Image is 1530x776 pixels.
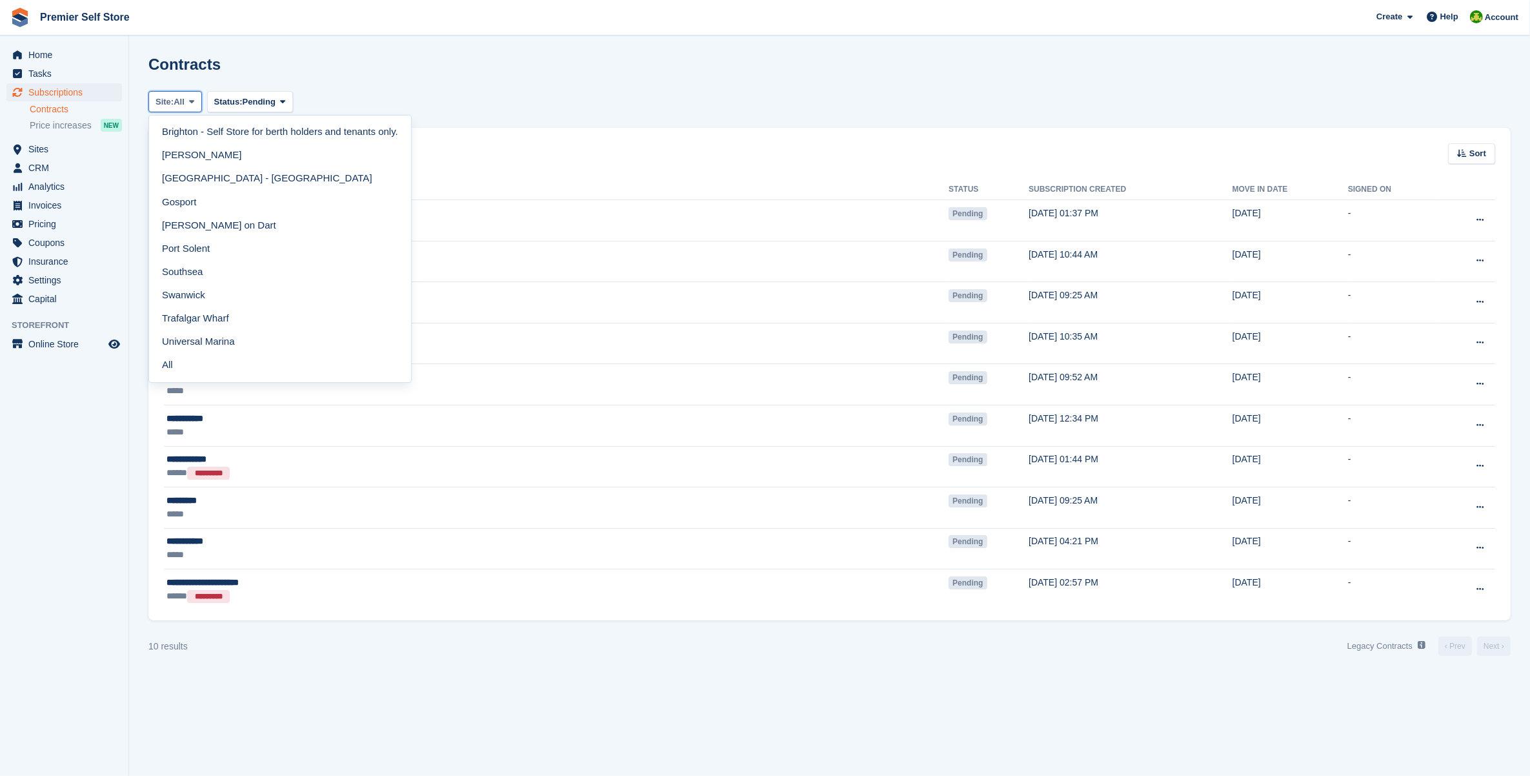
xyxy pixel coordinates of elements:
[1348,200,1439,241] td: -
[28,234,106,252] span: Coupons
[154,121,406,144] a: Brighton - Self Store for berth holders and tenants only.
[6,215,122,233] a: menu
[154,283,406,307] a: Swanwick
[101,119,122,132] div: NEW
[154,167,406,190] a: [GEOGRAPHIC_DATA] - [GEOGRAPHIC_DATA]
[28,46,106,64] span: Home
[1470,10,1483,23] img: Millie Walcroft
[243,96,276,108] span: Pending
[949,371,987,384] span: Pending
[6,140,122,158] a: menu
[154,214,406,237] a: [PERSON_NAME] on Dart
[154,144,406,167] a: [PERSON_NAME]
[6,271,122,289] a: menu
[156,96,174,108] span: Site:
[1418,641,1425,649] img: icon-info-grey-7440780725fd019a000dd9b08b2336e03edf1995a4989e88bcd33f0948082b44.svg
[949,331,987,343] span: Pending
[949,289,987,302] span: Pending
[1029,323,1233,364] td: [DATE] 10:35 AM
[6,159,122,177] a: menu
[10,8,30,27] img: stora-icon-8386f47178a22dfd0bd8f6a31ec36ba5ce8667c1dd55bd0f319d3a0aa187defe.svg
[1029,282,1233,323] td: [DATE] 09:25 AM
[6,196,122,214] a: menu
[6,83,122,101] a: menu
[148,91,202,112] button: Site: All
[164,179,949,200] th: Customer
[28,65,106,83] span: Tasks
[1233,487,1348,529] td: [DATE]
[6,234,122,252] a: menu
[6,290,122,308] a: menu
[949,577,987,589] span: Pending
[154,190,406,214] a: Gosport
[6,252,122,271] a: menu
[154,330,406,353] a: Universal Marina
[214,96,243,108] span: Status:
[1438,637,1472,656] a: Previous
[1348,323,1439,364] td: -
[949,495,987,507] span: Pending
[1029,446,1233,487] td: [DATE] 01:44 PM
[28,140,106,158] span: Sites
[1342,636,1513,657] nav: Page
[949,179,1029,200] th: Status
[12,319,128,332] span: Storefront
[1440,10,1458,23] span: Help
[949,413,987,425] span: Pending
[1347,640,1413,653] p: Legacy Contracts
[1233,528,1348,569] td: [DATE]
[35,6,135,28] a: Premier Self Store
[148,640,188,653] div: 10 results
[207,91,293,112] button: Status: Pending
[1233,446,1348,487] td: [DATE]
[1233,323,1348,364] td: [DATE]
[154,307,406,330] a: Trafalgar Wharf
[1029,528,1233,569] td: [DATE] 04:21 PM
[1233,364,1348,405] td: [DATE]
[1029,364,1233,405] td: [DATE] 09:52 AM
[174,96,185,108] span: All
[1348,446,1439,487] td: -
[28,215,106,233] span: Pricing
[1233,405,1348,447] td: [DATE]
[949,453,987,466] span: Pending
[1233,282,1348,323] td: [DATE]
[949,207,987,220] span: Pending
[28,196,106,214] span: Invoices
[28,83,106,101] span: Subscriptions
[1233,241,1348,282] td: [DATE]
[28,335,106,353] span: Online Store
[1342,636,1431,657] a: Legacy Contracts
[28,252,106,271] span: Insurance
[1233,569,1348,610] td: [DATE]
[1348,364,1439,405] td: -
[1348,487,1439,529] td: -
[1348,241,1439,282] td: -
[28,271,106,289] span: Settings
[28,159,106,177] span: CRM
[1477,637,1511,656] a: Next
[30,119,92,132] span: Price increases
[1348,528,1439,569] td: -
[1376,10,1402,23] span: Create
[1348,179,1439,200] th: Signed on
[1029,405,1233,447] td: [DATE] 12:34 PM
[1029,179,1233,200] th: Subscription created
[154,260,406,283] a: Southsea
[1485,11,1518,24] span: Account
[28,290,106,308] span: Capital
[106,336,122,352] a: Preview store
[1233,200,1348,241] td: [DATE]
[1348,569,1439,610] td: -
[1233,179,1348,200] th: Move in date
[154,237,406,260] a: Port Solent
[148,56,221,73] h1: Contracts
[6,46,122,64] a: menu
[6,178,122,196] a: menu
[30,118,122,132] a: Price increases NEW
[1348,405,1439,447] td: -
[949,249,987,261] span: Pending
[6,65,122,83] a: menu
[6,335,122,353] a: menu
[949,535,987,548] span: Pending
